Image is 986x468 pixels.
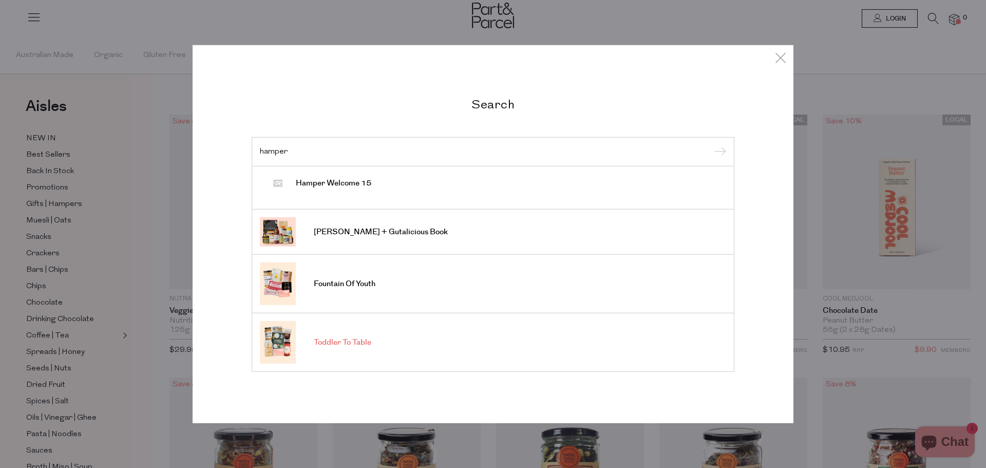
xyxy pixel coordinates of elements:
img: Fountain Of Youth [260,263,296,305]
span: Toddler To Table [314,338,371,348]
span: Fountain Of Youth [314,279,375,289]
a: Fountain Of Youth [260,263,726,305]
a: [PERSON_NAME] + Gutalicious Book [260,217,726,247]
input: Search [260,147,726,155]
img: Jordie Pie Hampers + Gutalicious Book [260,217,296,247]
a: Toddler To Table [260,321,726,364]
span: Hamper Welcome 15 [296,178,371,189]
img: Toddler To Table [260,321,296,364]
span: [PERSON_NAME] + Gutalicious Book [314,227,448,237]
h2: Search [252,96,734,111]
a: Hamper Welcome 15 [260,165,726,201]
